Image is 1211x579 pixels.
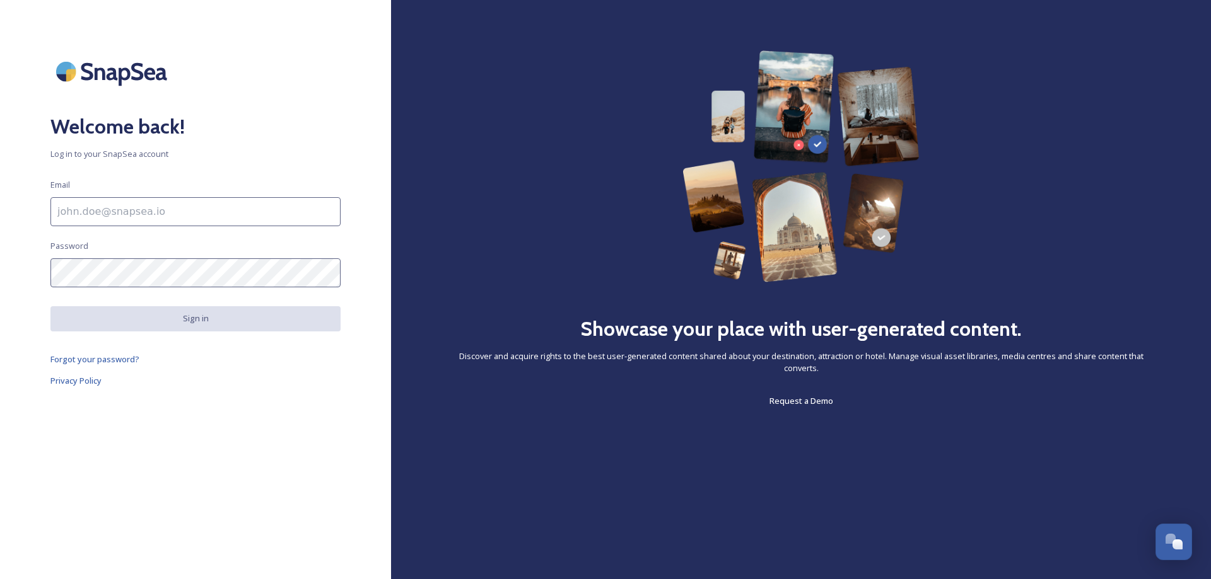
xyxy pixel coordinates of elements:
[682,50,919,282] img: 63b42ca75bacad526042e722_Group%20154-p-800.png
[1155,524,1192,560] button: Open Chat
[50,373,341,388] a: Privacy Policy
[50,50,177,93] img: SnapSea Logo
[50,240,88,252] span: Password
[50,353,139,365] span: Forgot your password?
[580,314,1022,344] h2: Showcase your place with user-generated content.
[50,306,341,331] button: Sign in
[769,395,833,406] span: Request a Demo
[50,375,102,386] span: Privacy Policy
[50,179,70,191] span: Email
[50,197,341,226] input: john.doe@snapsea.io
[50,352,341,367] a: Forgot your password?
[769,393,833,408] a: Request a Demo
[50,148,341,160] span: Log in to your SnapSea account
[50,112,341,142] h2: Welcome back!
[442,350,1161,374] span: Discover and acquire rights to the best user-generated content shared about your destination, att...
